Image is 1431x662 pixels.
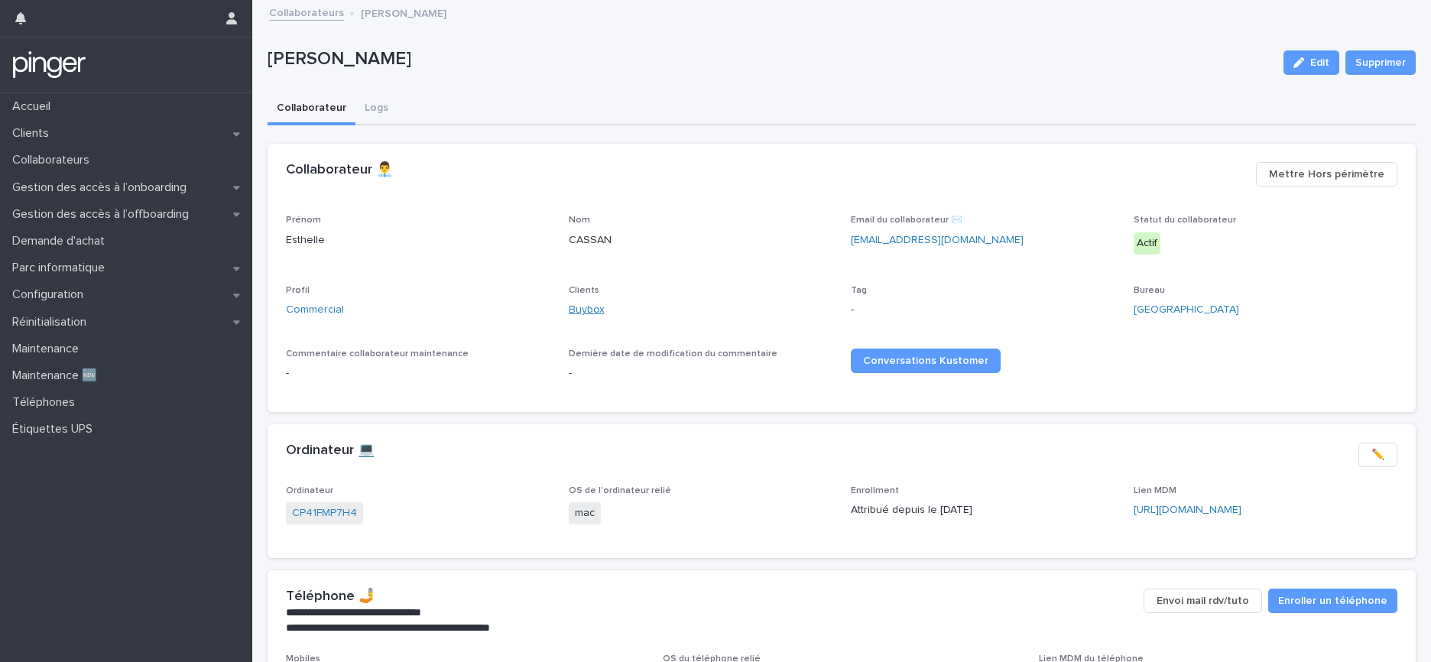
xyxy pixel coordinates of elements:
a: Collaborateurs [269,3,344,21]
p: Accueil [6,99,63,114]
p: Esthelle [286,232,550,248]
h2: Téléphone 🤳 [286,589,375,605]
button: Supprimer [1345,50,1416,75]
span: Profil [286,286,310,295]
p: Maintenance [6,342,91,356]
p: Collaborateurs [6,153,102,167]
span: Nom [569,216,590,225]
button: Logs [355,93,397,125]
p: - [851,302,1115,318]
p: - [286,365,550,381]
p: Maintenance 🆕 [6,368,109,383]
button: Enroller un téléphone [1268,589,1397,613]
p: Parc informatique [6,261,117,275]
a: [EMAIL_ADDRESS][DOMAIN_NAME] [851,235,1024,245]
button: Collaborateur [268,93,355,125]
span: Enroller un téléphone [1278,593,1387,608]
p: Configuration [6,287,96,302]
span: Email du collaborateur ✉️ [851,216,962,225]
p: - [569,365,833,381]
p: [PERSON_NAME] [268,48,1271,70]
p: Attribué depuis le [DATE] [851,502,1115,518]
a: [GEOGRAPHIC_DATA] [1134,302,1239,318]
span: Envoi mail rdv/tuto [1157,593,1249,608]
div: Actif [1134,232,1160,255]
a: CP41FMP7H4 [292,505,357,521]
h2: Collaborateur 👨‍💼 [286,162,393,179]
span: mac [569,502,601,524]
span: Dernière date de modification du commentaire [569,349,777,359]
button: Envoi mail rdv/tuto [1144,589,1262,613]
p: Étiquettes UPS [6,422,105,436]
span: Supprimer [1355,55,1406,70]
p: CASSAN [569,232,833,248]
button: ✏️ [1358,443,1397,467]
span: OS de l'ordinateur relié [569,486,671,495]
h2: Ordinateur 💻 [286,443,375,459]
img: mTgBEunGTSyRkCgitkcU [12,50,86,80]
a: [URL][DOMAIN_NAME] [1134,505,1241,515]
button: Edit [1283,50,1339,75]
a: Commercial [286,302,344,318]
span: Conversations Kustomer [863,355,988,366]
span: Bureau [1134,286,1165,295]
span: Ordinateur [286,486,333,495]
span: Tag [851,286,867,295]
span: Prénom [286,216,321,225]
span: Statut du collaborateur [1134,216,1236,225]
span: Clients [569,286,599,295]
p: Gestion des accès à l’onboarding [6,180,199,195]
p: Gestion des accès à l’offboarding [6,207,201,222]
span: Lien MDM [1134,486,1176,495]
p: Clients [6,126,61,141]
span: Mettre Hors périmètre [1269,167,1384,182]
button: Mettre Hors périmètre [1256,162,1397,187]
span: Edit [1310,57,1329,68]
a: Conversations Kustomer [851,349,1001,373]
span: ✏️ [1371,447,1384,462]
span: Commentaire collaborateur maintenance [286,349,469,359]
p: [PERSON_NAME] [361,4,446,21]
p: Téléphones [6,395,87,410]
p: Demande d'achat [6,234,117,248]
a: Buybox [569,302,605,318]
p: Réinitialisation [6,315,99,329]
span: Enrollment [851,486,899,495]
